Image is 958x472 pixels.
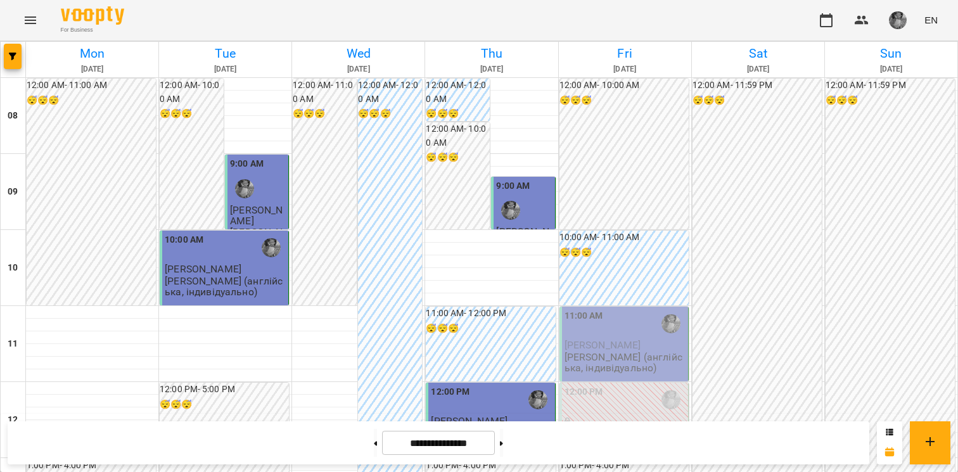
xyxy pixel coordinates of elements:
h6: [DATE] [827,63,955,75]
h6: [DATE] [561,63,689,75]
h6: Thu [427,44,556,63]
h6: 12 [8,413,18,427]
img: Гомзяк Юлія Максимівна (а) [661,314,680,333]
h6: Sun [827,44,955,63]
span: [PERSON_NAME] [496,226,549,248]
p: [PERSON_NAME] (англійська, індивідуально) [230,227,286,271]
h6: Wed [294,44,423,63]
h6: 08 [8,109,18,123]
h6: 😴😴😴 [160,107,224,121]
p: [PERSON_NAME] (англійська, індивідуально) [165,276,286,298]
h6: 12:00 AM - 10:00 AM [559,79,689,92]
span: For Business [61,26,124,34]
h6: 11:00 AM - 12:00 PM [426,307,555,321]
h6: 😴😴😴 [826,94,955,108]
label: 10:00 AM [165,233,203,247]
h6: 😴😴😴 [693,94,822,108]
h6: [DATE] [161,63,290,75]
h6: 😴😴😴 [559,94,689,108]
h6: 09 [8,185,18,199]
p: [PERSON_NAME] (англійська, індивідуально) [565,352,686,374]
h6: 10 [8,261,18,275]
h6: 12:00 PM - 5:00 PM [160,383,289,397]
h6: 12:00 AM - 11:00 AM [27,79,156,92]
h6: Mon [28,44,156,63]
img: d8a229def0a6a8f2afd845e9c03c6922.JPG [889,11,907,29]
label: 12:00 PM [565,385,603,399]
img: Voopty Logo [61,6,124,25]
img: Гомзяк Юлія Максимівна (а) [235,179,254,198]
span: [PERSON_NAME] [565,339,641,351]
h6: 😴😴😴 [358,107,422,121]
h6: 12:00 AM - 12:00 AM [358,79,422,106]
h6: 12:00 AM - 11:00 AM [293,79,357,106]
img: Гомзяк Юлія Максимівна (а) [661,390,680,409]
h6: 10:00 AM - 11:00 AM [559,231,689,245]
h6: [DATE] [427,63,556,75]
h6: 12:00 AM - 12:00 AM [426,79,490,106]
h6: 😴😴😴 [559,246,689,260]
h6: Tue [161,44,290,63]
img: Гомзяк Юлія Максимівна (а) [528,390,547,409]
h6: [DATE] [28,63,156,75]
h6: 😴😴😴 [27,94,156,108]
span: [PERSON_NAME] [165,263,241,275]
h6: 😴😴😴 [426,322,555,336]
label: 11:00 AM [565,309,603,323]
h6: Sat [694,44,822,63]
label: 12:00 PM [431,385,469,399]
h6: 12:00 AM - 11:59 PM [693,79,822,92]
h6: 😴😴😴 [293,107,357,121]
h6: 12:00 AM - 10:00 AM [426,122,490,150]
h6: 11 [8,337,18,351]
img: Гомзяк Юлія Максимівна (а) [262,238,281,257]
h6: Fri [561,44,689,63]
h6: [DATE] [294,63,423,75]
h6: 😴😴😴 [426,107,490,121]
h6: 😴😴😴 [426,151,490,165]
h6: [DATE] [694,63,822,75]
button: EN [919,8,943,32]
img: Гомзяк Юлія Максимівна (а) [501,201,520,220]
h6: 12:00 AM - 10:00 AM [160,79,224,106]
label: 9:00 AM [230,157,264,171]
h6: 😴😴😴 [160,398,289,412]
h6: 12:00 AM - 11:59 PM [826,79,955,92]
span: EN [924,13,938,27]
span: [PERSON_NAME] [230,204,283,227]
label: 9:00 AM [496,179,530,193]
button: Menu [15,5,46,35]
